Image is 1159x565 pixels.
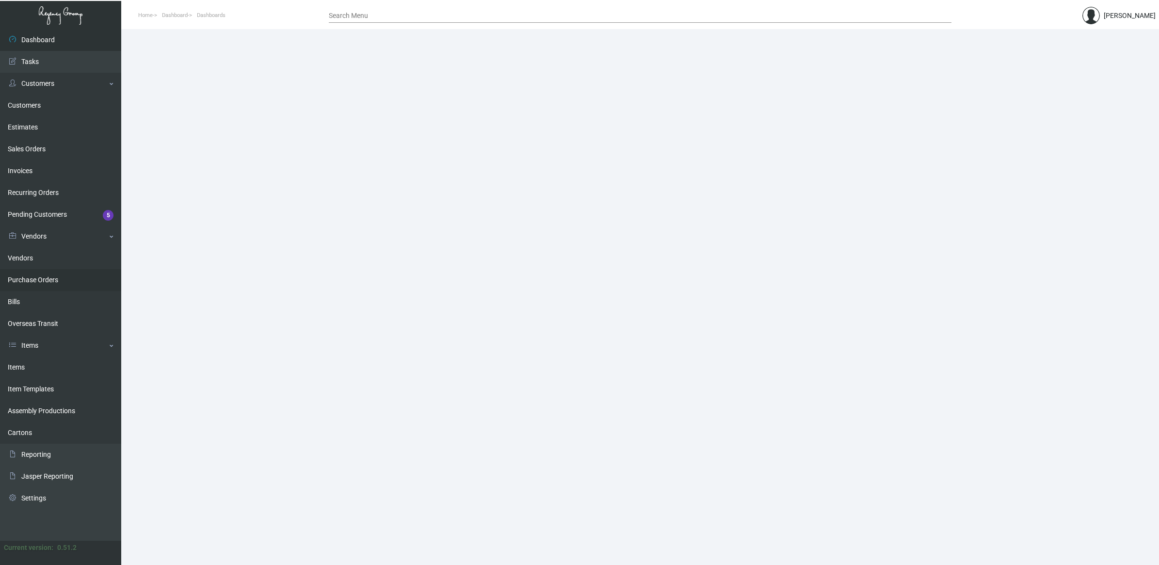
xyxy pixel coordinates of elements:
[57,543,77,553] div: 0.51.2
[1082,7,1100,24] img: admin@bootstrapmaster.com
[197,12,225,18] span: Dashboards
[1104,11,1156,21] div: [PERSON_NAME]
[4,543,53,553] div: Current version:
[162,12,188,18] span: Dashboard
[138,12,153,18] span: Home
